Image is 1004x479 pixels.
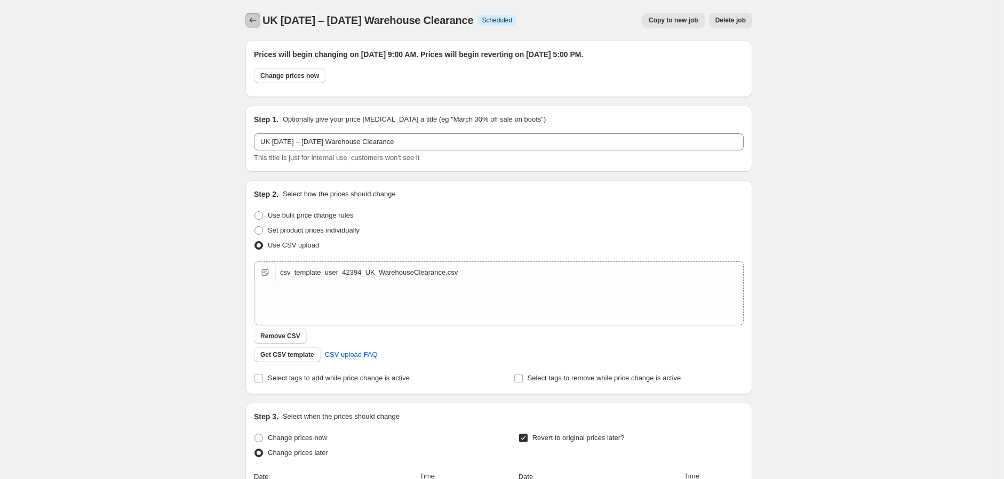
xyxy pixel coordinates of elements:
[325,349,378,360] span: CSV upload FAQ
[268,241,319,249] span: Use CSV upload
[268,449,328,457] span: Change prices later
[532,434,625,442] span: Revert to original prices later?
[245,13,260,28] button: Price change jobs
[254,347,321,362] button: Get CSV template
[642,13,705,28] button: Copy to new job
[268,374,410,382] span: Select tags to add while price change is active
[254,154,419,162] span: This title is just for internal use, customers won't see it
[254,411,278,422] h2: Step 3.
[283,189,396,199] p: Select how the prices should change
[482,16,512,25] span: Scheduled
[260,71,319,80] span: Change prices now
[709,13,752,28] button: Delete job
[318,346,384,363] a: CSV upload FAQ
[283,114,546,125] p: Optionally give your price [MEDICAL_DATA] a title (eg "March 30% off sale on boots")
[254,114,278,125] h2: Step 1.
[280,267,458,278] div: csv_template_user_42394_UK_WarehouseClearance.csv
[715,16,746,25] span: Delete job
[649,16,698,25] span: Copy to new job
[262,14,473,26] span: UK [DATE] – [DATE] Warehouse Clearance
[260,350,314,359] span: Get CSV template
[254,133,744,150] input: 30% off holiday sale
[260,332,300,340] span: Remove CSV
[268,434,327,442] span: Change prices now
[528,374,681,382] span: Select tags to remove while price change is active
[254,329,307,344] button: Remove CSV
[283,411,400,422] p: Select when the prices should change
[254,189,278,199] h2: Step 2.
[268,226,360,234] span: Set product prices individually
[254,68,325,83] button: Change prices now
[268,211,353,219] span: Use bulk price change rules
[254,49,744,60] h2: Prices will begin changing on [DATE] 9:00 AM. Prices will begin reverting on [DATE] 5:00 PM.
